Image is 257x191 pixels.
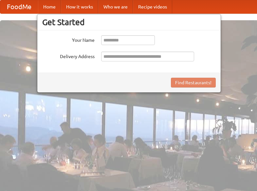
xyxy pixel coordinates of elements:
[42,35,95,43] label: Your Name
[38,0,61,13] a: Home
[61,0,98,13] a: How it works
[0,0,38,13] a: FoodMe
[42,52,95,60] label: Delivery Address
[171,78,216,88] button: Find Restaurants!
[133,0,172,13] a: Recipe videos
[98,0,133,13] a: Who we are
[42,17,216,27] h3: Get Started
